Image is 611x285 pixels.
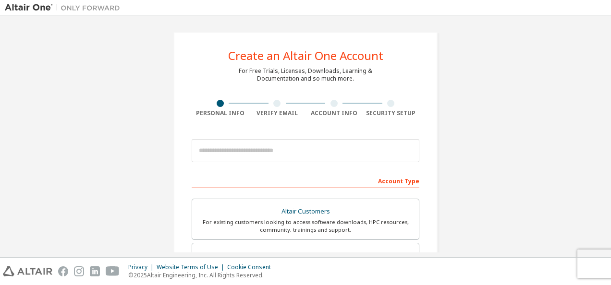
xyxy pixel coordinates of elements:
div: For Free Trials, Licenses, Downloads, Learning & Documentation and so much more. [239,67,372,83]
div: Cookie Consent [227,263,277,271]
div: Create an Altair One Account [228,50,383,61]
img: linkedin.svg [90,266,100,276]
div: Account Type [192,173,419,188]
img: facebook.svg [58,266,68,276]
div: Verify Email [249,109,306,117]
p: © 2025 Altair Engineering, Inc. All Rights Reserved. [128,271,277,279]
img: altair_logo.svg [3,266,52,276]
div: Altair Customers [198,205,413,218]
div: Students [198,249,413,262]
div: Account Info [305,109,363,117]
img: Altair One [5,3,125,12]
div: For existing customers looking to access software downloads, HPC resources, community, trainings ... [198,218,413,234]
img: instagram.svg [74,266,84,276]
div: Personal Info [192,109,249,117]
img: youtube.svg [106,266,120,276]
div: Privacy [128,263,157,271]
div: Security Setup [363,109,420,117]
div: Website Terms of Use [157,263,227,271]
